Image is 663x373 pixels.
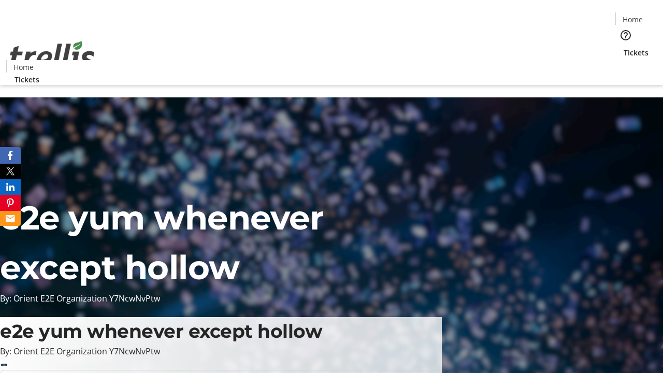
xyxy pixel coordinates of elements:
span: Home [623,14,643,25]
span: Tickets [15,74,39,85]
a: Home [616,14,649,25]
span: Tickets [624,47,648,58]
a: Tickets [6,74,48,85]
a: Home [7,62,40,73]
img: Orient E2E Organization Y7NcwNvPtw's Logo [6,30,98,81]
button: Cart [615,58,636,79]
button: Help [615,25,636,46]
span: Home [13,62,34,73]
a: Tickets [615,47,657,58]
